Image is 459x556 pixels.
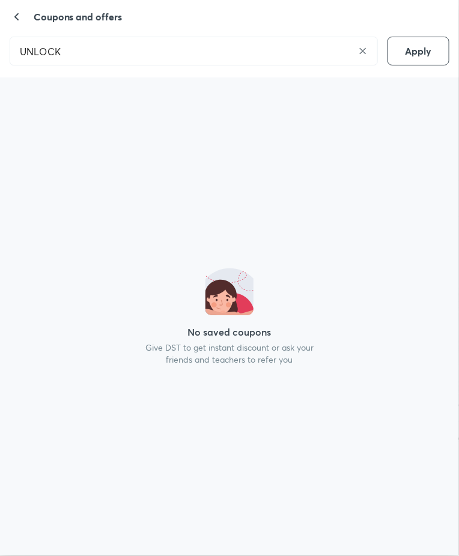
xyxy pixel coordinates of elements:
[10,36,353,67] input: Enter code
[34,10,122,26] h3: Coupons and offers
[406,45,432,57] span: Apply
[188,325,272,339] div: No saved coupons
[388,37,449,65] button: Apply
[139,342,320,366] div: Give DST to get instant discount or ask your friends and teachers to refer you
